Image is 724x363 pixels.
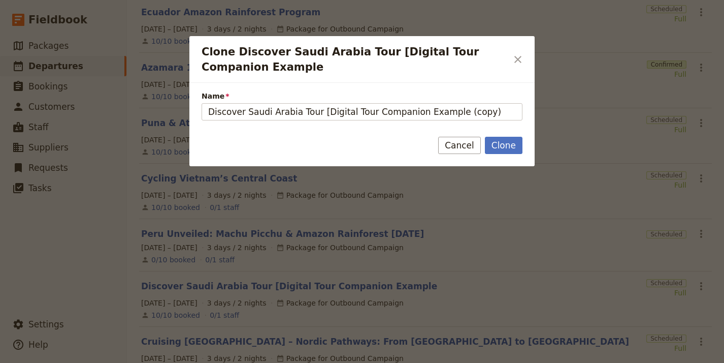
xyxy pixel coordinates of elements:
[202,91,522,101] span: Name
[202,103,522,120] input: Name
[202,44,507,75] h2: Clone Discover Saudi Arabia Tour [Digital Tour Companion Example
[438,137,481,154] button: Cancel
[509,51,526,68] button: Close dialog
[485,137,522,154] button: Clone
